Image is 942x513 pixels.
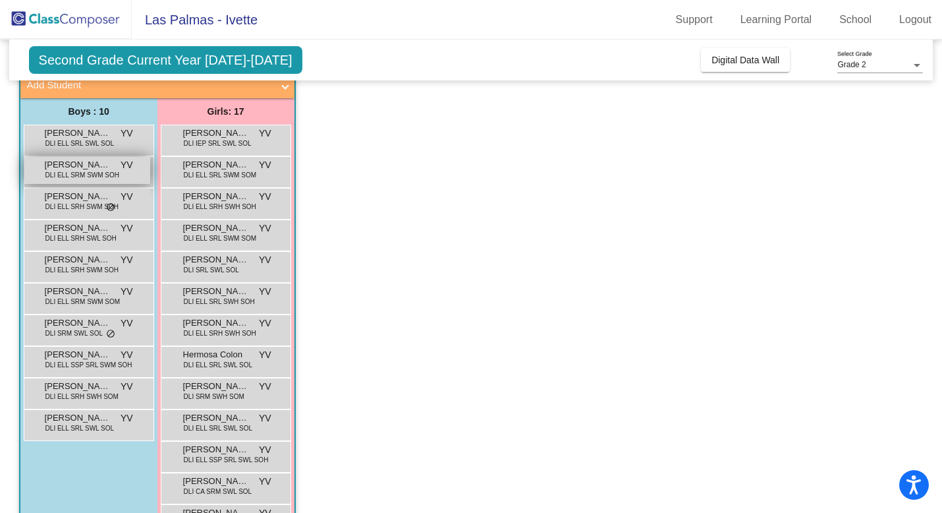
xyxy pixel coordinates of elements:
[259,380,271,394] span: YV
[259,317,271,330] span: YV
[121,380,133,394] span: YV
[829,9,882,30] a: School
[183,411,249,425] span: [PERSON_NAME]
[184,297,255,307] span: DLI ELL SRL SWH SOH
[121,285,133,299] span: YV
[184,202,256,212] span: DLI ELL SRH SWH SOH
[45,222,111,235] span: [PERSON_NAME]
[183,253,249,266] span: [PERSON_NAME]
[730,9,823,30] a: Learning Portal
[121,127,133,140] span: YV
[665,9,723,30] a: Support
[889,9,942,30] a: Logout
[837,60,866,69] span: Grade 2
[29,46,302,74] span: Second Grade Current Year [DATE]-[DATE]
[106,329,115,340] span: do_not_disturb_alt
[121,348,133,362] span: YV
[45,202,119,212] span: DLI ELL SRH SWM SOH
[20,98,157,125] div: Boys : 10
[45,380,111,393] span: [PERSON_NAME]
[45,265,119,275] span: DLI ELL SRH SWM SOH
[259,443,271,457] span: YV
[259,285,271,299] span: YV
[259,475,271,489] span: YV
[45,392,119,402] span: DLI ELL SRH SWH SOM
[45,411,111,425] span: [PERSON_NAME]
[121,158,133,172] span: YV
[157,98,294,125] div: Girls: 17
[184,265,239,275] span: DLI SRL SWL SOL
[701,48,790,72] button: Digital Data Wall
[259,253,271,267] span: YV
[184,138,252,148] span: DLI IEP SRL SWL SOL
[183,285,249,298] span: [PERSON_NAME]
[183,222,249,235] span: [PERSON_NAME]
[132,9,258,30] span: Las Palmas - Ivette
[45,297,121,307] span: DLI ELL SRM SWM SOM
[183,475,249,488] span: [PERSON_NAME]
[45,127,111,140] span: [PERSON_NAME]
[259,127,271,140] span: YV
[20,72,294,98] mat-expansion-panel-header: Add Student
[45,317,111,330] span: [PERSON_NAME]
[183,158,249,171] span: [PERSON_NAME]
[184,392,244,402] span: DLI SRM SWH SOM
[45,190,111,203] span: [PERSON_NAME]
[711,55,779,65] span: Digital Data Wall
[184,455,269,465] span: DLI ELL SSP SRL SWL SOH
[121,317,133,330] span: YV
[259,222,271,235] span: YV
[259,190,271,204] span: YV
[45,328,103,338] span: DLI SRM SWL SOL
[184,233,256,243] span: DLI ELL SRL SWM SOM
[45,360,132,370] span: DLI ELL SSP SRL SWM SOH
[45,285,111,298] span: [PERSON_NAME]
[184,487,252,497] span: DLI CA SRM SWL SOL
[259,411,271,425] span: YV
[45,348,111,361] span: [PERSON_NAME]
[121,411,133,425] span: YV
[183,380,249,393] span: [PERSON_NAME]
[121,222,133,235] span: YV
[184,170,256,180] span: DLI ELL SRL SWM SOM
[45,253,111,266] span: [PERSON_NAME]
[259,348,271,362] span: YV
[121,190,133,204] span: YV
[184,423,253,433] span: DLI ELL SRL SWL SOL
[27,78,272,93] mat-panel-title: Add Student
[121,253,133,267] span: YV
[259,158,271,172] span: YV
[183,127,249,140] span: [PERSON_NAME]
[183,190,249,203] span: [PERSON_NAME]
[184,328,256,338] span: DLI ELL SRH SWH SOH
[183,317,249,330] span: [PERSON_NAME]
[106,202,115,213] span: do_not_disturb_alt
[183,348,249,361] span: Hermosa Colon
[45,158,111,171] span: [PERSON_NAME]
[45,233,117,243] span: DLI ELL SRH SWL SOH
[45,170,119,180] span: DLI ELL SRM SWM SOH
[183,443,249,456] span: [PERSON_NAME]
[184,360,253,370] span: DLI ELL SRL SWL SOL
[45,138,115,148] span: DLI ELL SRL SWL SOL
[45,423,115,433] span: DLI ELL SRL SWL SOL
